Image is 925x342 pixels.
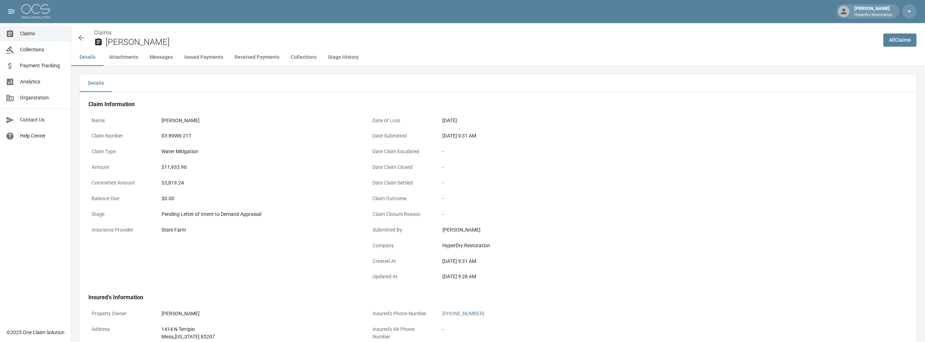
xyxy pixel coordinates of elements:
[229,49,285,66] button: Received Payments
[442,258,638,265] div: [DATE] 9:31 AM
[94,29,112,36] a: Claims
[161,164,358,171] div: $11,933.96
[369,145,433,159] p: Date Claim Escalated
[161,148,358,155] div: Water Mitigation
[88,101,642,108] h4: Claim Information
[179,49,229,66] button: Issued Payments
[88,192,153,206] p: Balance Due
[369,114,433,128] p: Date of Loss
[369,270,433,284] p: Updated At
[20,94,65,102] span: Organization
[369,254,433,268] p: Created At
[369,239,433,253] p: Company
[20,78,65,85] span: Analytics
[94,28,878,37] nav: breadcrumb
[80,75,916,92] div: details tabs
[852,5,895,18] div: [PERSON_NAME]
[161,310,358,317] div: [PERSON_NAME]
[80,75,112,92] button: Details
[285,49,322,66] button: Collections
[88,207,153,221] p: Stage
[161,211,358,218] div: Pending Letter of Intent to Demand Appraisal
[369,207,433,221] p: Claim Closure Reason
[442,226,638,234] div: [PERSON_NAME]
[442,242,638,249] div: HyperDry Restoration
[106,37,878,47] h2: [PERSON_NAME]
[144,49,179,66] button: Messages
[88,160,153,174] p: Amount
[161,326,358,333] div: 1414 N Terripin
[369,129,433,143] p: Date Submitted
[20,62,65,69] span: Payment Tracking
[71,49,103,66] button: Details
[20,46,65,53] span: Collections
[20,30,65,37] span: Claims
[883,33,916,47] a: AllClaims
[88,322,153,336] p: Address
[442,273,638,280] div: [DATE] 9:28 AM
[442,117,638,124] div: [DATE]
[442,132,638,140] div: [DATE] 9:31 AM
[442,211,638,218] div: -
[369,176,433,190] p: Date Claim Settled
[442,195,638,202] div: -
[88,223,153,237] p: Insurance Provider
[88,307,153,321] p: Property Owner
[88,129,153,143] p: Claim Number
[88,114,153,128] p: Name
[369,223,433,237] p: Submitted By
[322,49,364,66] button: Stage History
[161,117,358,124] div: [PERSON_NAME]
[442,148,638,155] div: -
[71,49,925,66] div: anchor tabs
[442,179,638,187] div: -
[20,116,65,124] span: Contact Us
[442,311,484,316] a: [PHONE_NUMBER]
[369,307,433,321] p: Insured's Phone Number
[369,192,433,206] p: Claim Outcome
[161,179,358,187] div: $3,819.24
[88,145,153,159] p: Claim Type
[88,176,153,190] p: Committed Amount
[161,226,358,234] div: State Farm
[6,329,65,336] div: © 2025 One Claim Solution
[103,49,144,66] button: Attachments
[442,326,638,333] div: -
[88,294,642,301] h4: Insured's Information
[21,4,50,19] img: ocs-logo-white-transparent.png
[854,12,892,18] p: HyperDry Restoration
[161,132,358,140] div: 03-89W6-21T
[369,160,433,174] p: Date Claim Closed
[4,4,19,19] button: open drawer
[161,333,358,341] div: Mesa , [US_STATE] 85207
[20,132,65,140] span: Help Center
[161,195,358,202] div: $0.00
[442,164,638,171] div: -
